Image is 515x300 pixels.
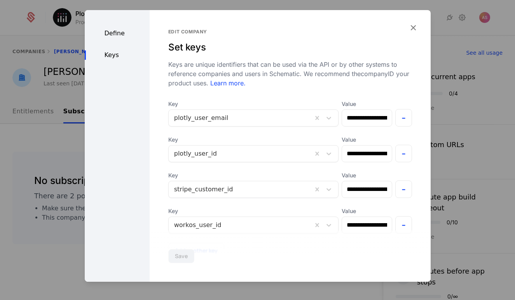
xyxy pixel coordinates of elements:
[168,29,412,35] div: Edit company
[342,100,392,108] label: Value
[342,172,392,179] label: Value
[168,100,339,108] span: Key
[168,136,339,144] span: Key
[395,180,412,198] button: -
[168,172,339,179] span: Key
[208,79,246,87] a: Learn more.
[395,109,412,127] button: -
[85,50,150,60] div: Keys
[395,216,412,234] button: -
[168,207,339,215] span: Key
[342,207,392,215] label: Value
[168,41,412,54] div: Set keys
[342,136,392,144] label: Value
[85,29,150,38] div: Define
[395,145,412,162] button: -
[168,60,412,88] div: Keys are unique identifiers that can be used via the API or by other systems to reference compani...
[168,249,194,263] button: Save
